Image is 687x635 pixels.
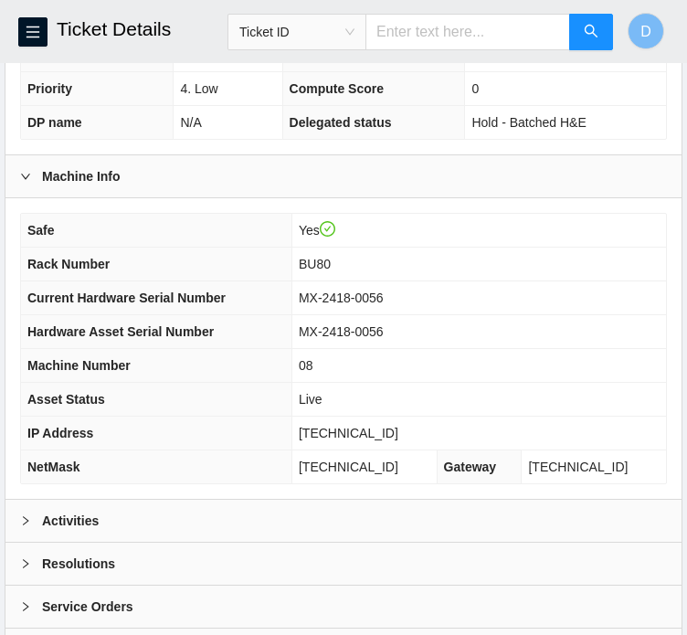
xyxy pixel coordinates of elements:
span: Compute Score [290,81,384,96]
button: menu [18,17,48,47]
span: MX-2418-0056 [299,291,384,305]
span: Live [299,392,322,407]
div: Resolutions [5,543,682,585]
b: Service Orders [42,597,133,617]
span: [TECHNICAL_ID] [528,460,628,474]
b: Machine Info [42,166,121,186]
span: Priority [27,81,72,96]
span: D [640,20,651,43]
span: menu [19,25,47,39]
button: D [628,13,664,49]
span: IP Address [27,426,93,440]
span: Current Hardware Serial Number [27,291,226,305]
span: check-circle [320,221,336,238]
span: Rack Number [27,257,110,271]
span: Machine Number [27,358,131,373]
span: MX-2418-0056 [299,324,384,339]
span: BU80 [299,257,331,271]
button: search [569,14,613,50]
span: [TECHNICAL_ID] [299,460,398,474]
span: [TECHNICAL_ID] [299,426,398,440]
span: N/A [180,115,201,130]
span: Hardware Asset Serial Number [27,324,214,339]
b: Resolutions [42,554,115,574]
div: Service Orders [5,586,682,628]
span: NetMask [27,460,80,474]
span: Yes [299,223,335,238]
span: DP name [27,115,82,130]
span: right [20,515,31,526]
span: Delegated status [290,115,392,130]
span: search [584,24,598,41]
span: Asset Status [27,392,105,407]
div: Activities [5,500,682,542]
span: 4. Low [180,81,217,96]
span: right [20,171,31,182]
span: 0 [471,81,479,96]
span: Ticket ID [239,18,354,46]
span: Safe [27,223,55,238]
span: Gateway [444,460,497,474]
input: Enter text here... [365,14,570,50]
span: right [20,601,31,612]
span: 08 [299,358,313,373]
span: Hold - Batched H&E [471,115,586,130]
div: Machine Info [5,155,682,197]
span: right [20,558,31,569]
b: Activities [42,511,99,531]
